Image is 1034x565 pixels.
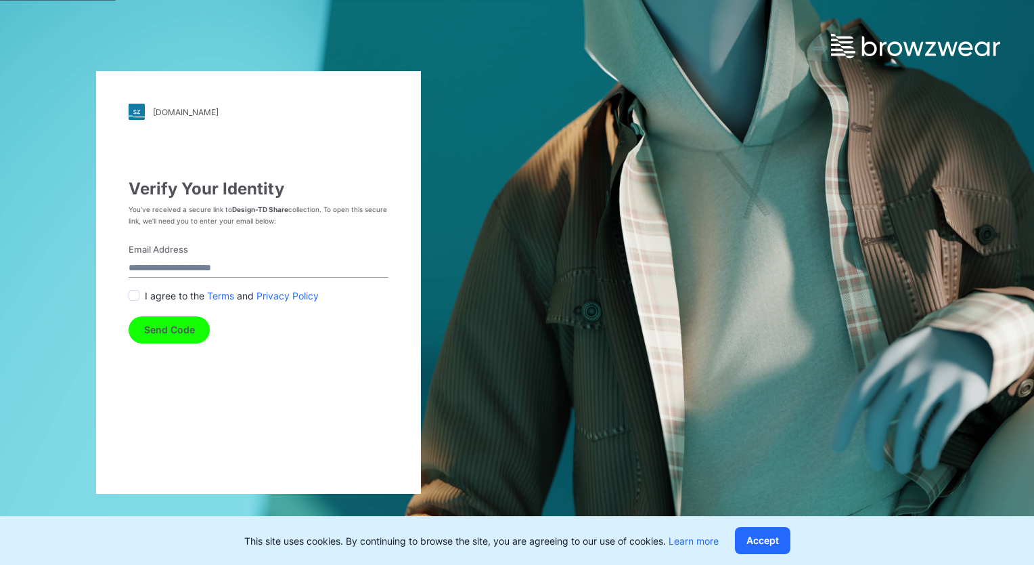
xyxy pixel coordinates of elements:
[256,289,319,303] a: Privacy Policy
[129,104,388,120] a: [DOMAIN_NAME]
[153,107,219,117] div: [DOMAIN_NAME]
[669,535,719,547] a: Learn more
[129,243,380,257] label: Email Address
[232,205,288,213] strong: Design-TD Share
[129,104,145,120] img: stylezone-logo.562084cfcfab977791bfbf7441f1a819.svg
[244,534,719,548] p: This site uses cookies. By continuing to browse the site, you are agreeing to our use of cookies.
[129,204,388,227] p: You’ve received a secure link to collection. To open this secure link, we’ll need you to enter yo...
[129,289,388,303] div: I agree to the and
[735,527,790,554] button: Accept
[129,316,210,343] button: Send Code
[129,180,388,198] h3: Verify Your Identity
[207,289,234,303] a: Terms
[831,34,1000,58] img: browzwear-logo.e42bd6dac1945053ebaf764b6aa21510.svg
